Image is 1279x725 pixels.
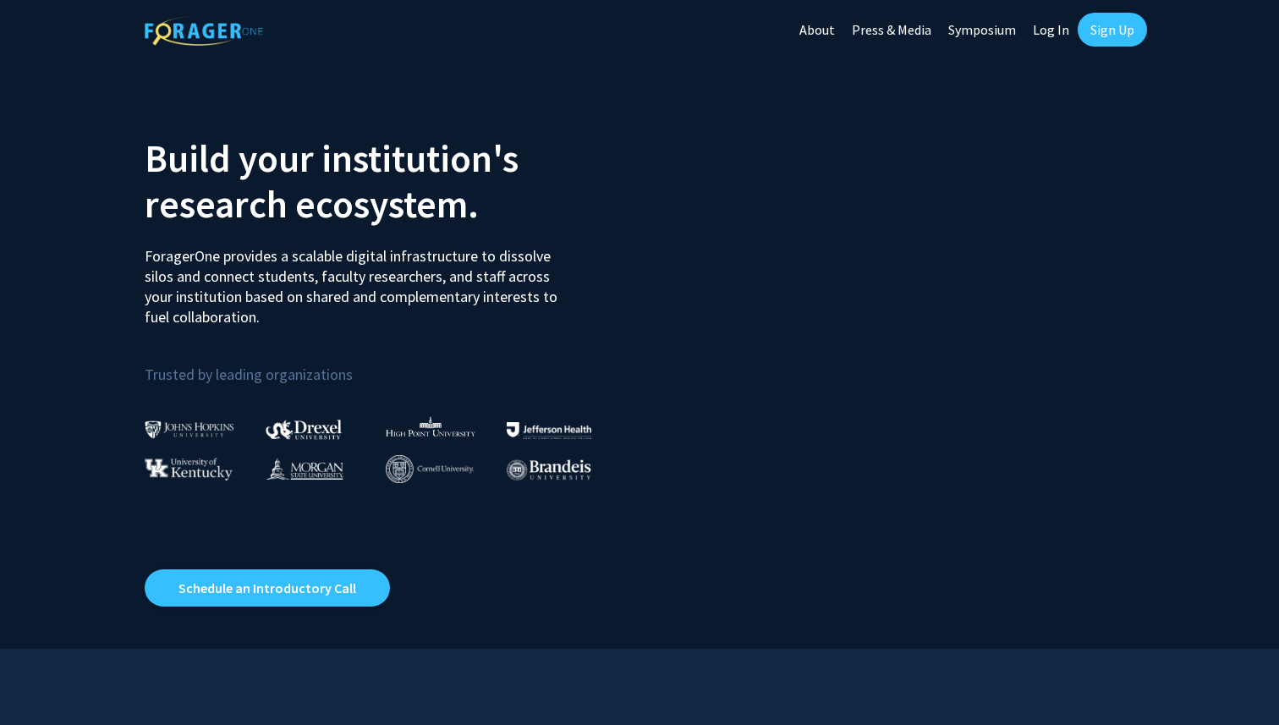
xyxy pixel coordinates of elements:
a: Opens in a new tab [145,569,390,607]
p: Trusted by leading organizations [145,341,627,387]
img: Morgan State University [266,458,343,480]
img: High Point University [386,416,475,437]
h2: Build your institution's research ecosystem. [145,135,627,227]
a: Sign Up [1078,13,1147,47]
img: University of Kentucky [145,458,233,481]
img: Brandeis University [507,459,591,481]
img: ForagerOne Logo [145,16,263,46]
img: Johns Hopkins University [145,420,234,438]
img: Thomas Jefferson University [507,422,591,438]
p: ForagerOne provides a scalable digital infrastructure to dissolve silos and connect students, fac... [145,233,569,327]
img: Cornell University [386,455,474,483]
img: Drexel University [266,420,342,439]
